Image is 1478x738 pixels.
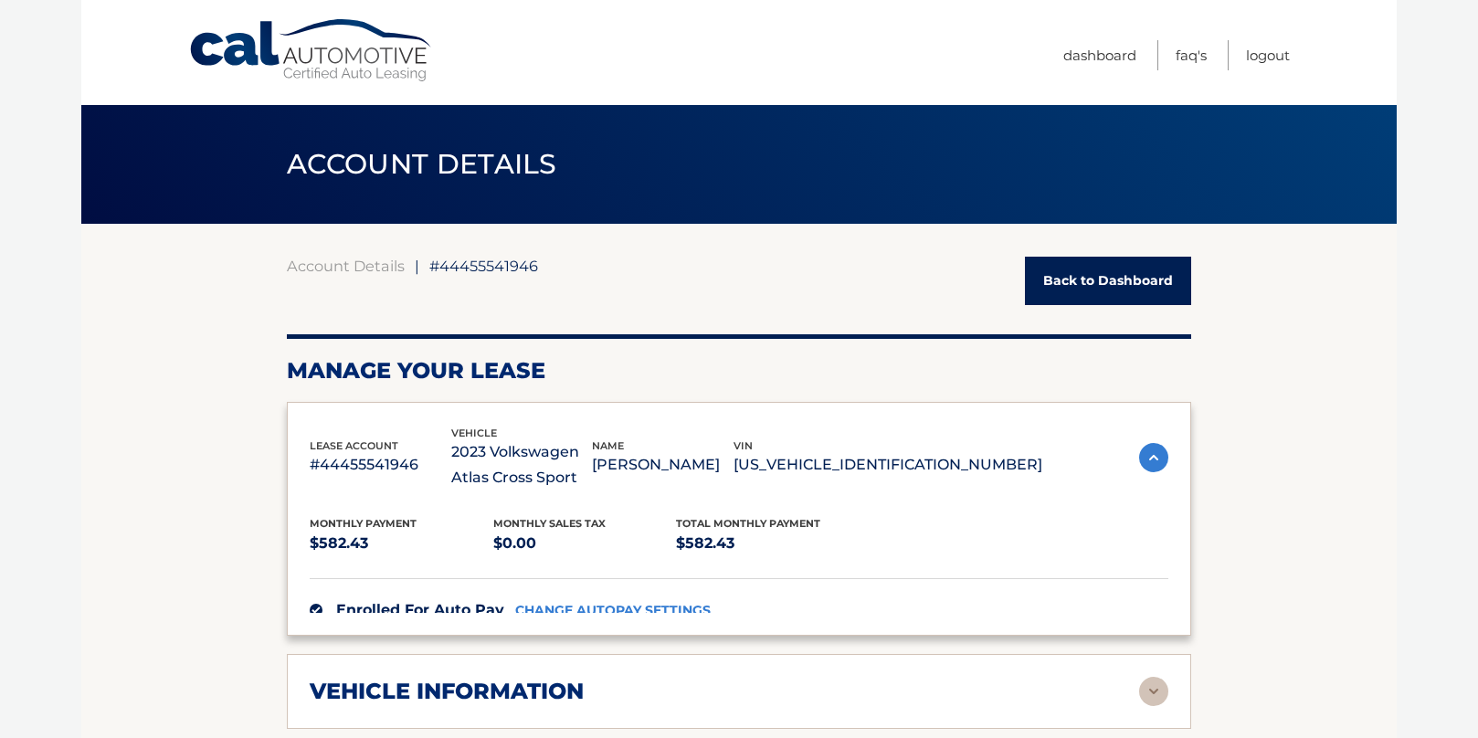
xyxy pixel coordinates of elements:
p: #44455541946 [310,452,451,478]
p: 2023 Volkswagen Atlas Cross Sport [451,439,593,490]
span: Total Monthly Payment [676,517,820,530]
a: Logout [1246,40,1290,70]
p: $582.43 [676,531,860,556]
a: Dashboard [1063,40,1136,70]
p: [US_VEHICLE_IDENTIFICATION_NUMBER] [734,452,1042,478]
h2: vehicle information [310,678,584,705]
a: Back to Dashboard [1025,257,1191,305]
p: $0.00 [493,531,677,556]
img: check.svg [310,604,322,617]
span: name [592,439,624,452]
span: | [415,257,419,275]
span: ACCOUNT DETAILS [287,147,557,181]
p: [PERSON_NAME] [592,452,734,478]
a: CHANGE AUTOPAY SETTINGS [515,603,711,618]
span: Monthly sales Tax [493,517,606,530]
p: $582.43 [310,531,493,556]
a: Account Details [287,257,405,275]
span: Enrolled For Auto Pay [336,601,504,618]
span: Monthly Payment [310,517,417,530]
span: lease account [310,439,398,452]
span: vehicle [451,427,497,439]
img: accordion-active.svg [1139,443,1168,472]
span: vin [734,439,753,452]
img: accordion-rest.svg [1139,677,1168,706]
h2: Manage Your Lease [287,357,1191,385]
a: Cal Automotive [188,18,435,83]
a: FAQ's [1176,40,1207,70]
span: #44455541946 [429,257,538,275]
